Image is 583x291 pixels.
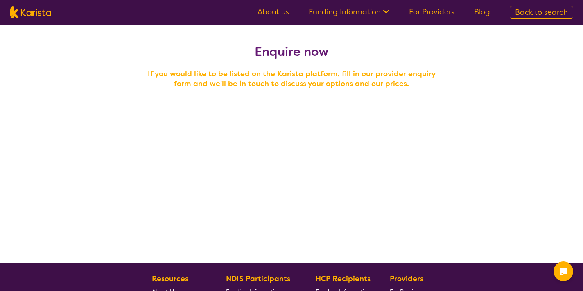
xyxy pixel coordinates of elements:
[309,7,389,17] a: Funding Information
[510,6,573,19] a: Back to search
[144,69,439,89] h4: If you would like to be listed on the Karista platform, fill in our provider enquiry form and we'...
[390,274,423,284] b: Providers
[258,7,289,17] a: About us
[474,7,490,17] a: Blog
[226,274,290,284] b: NDIS Participants
[515,7,568,17] span: Back to search
[144,44,439,59] h2: Enquire now
[10,6,51,18] img: Karista logo
[152,274,188,284] b: Resources
[409,7,454,17] a: For Providers
[316,274,371,284] b: HCP Recipients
